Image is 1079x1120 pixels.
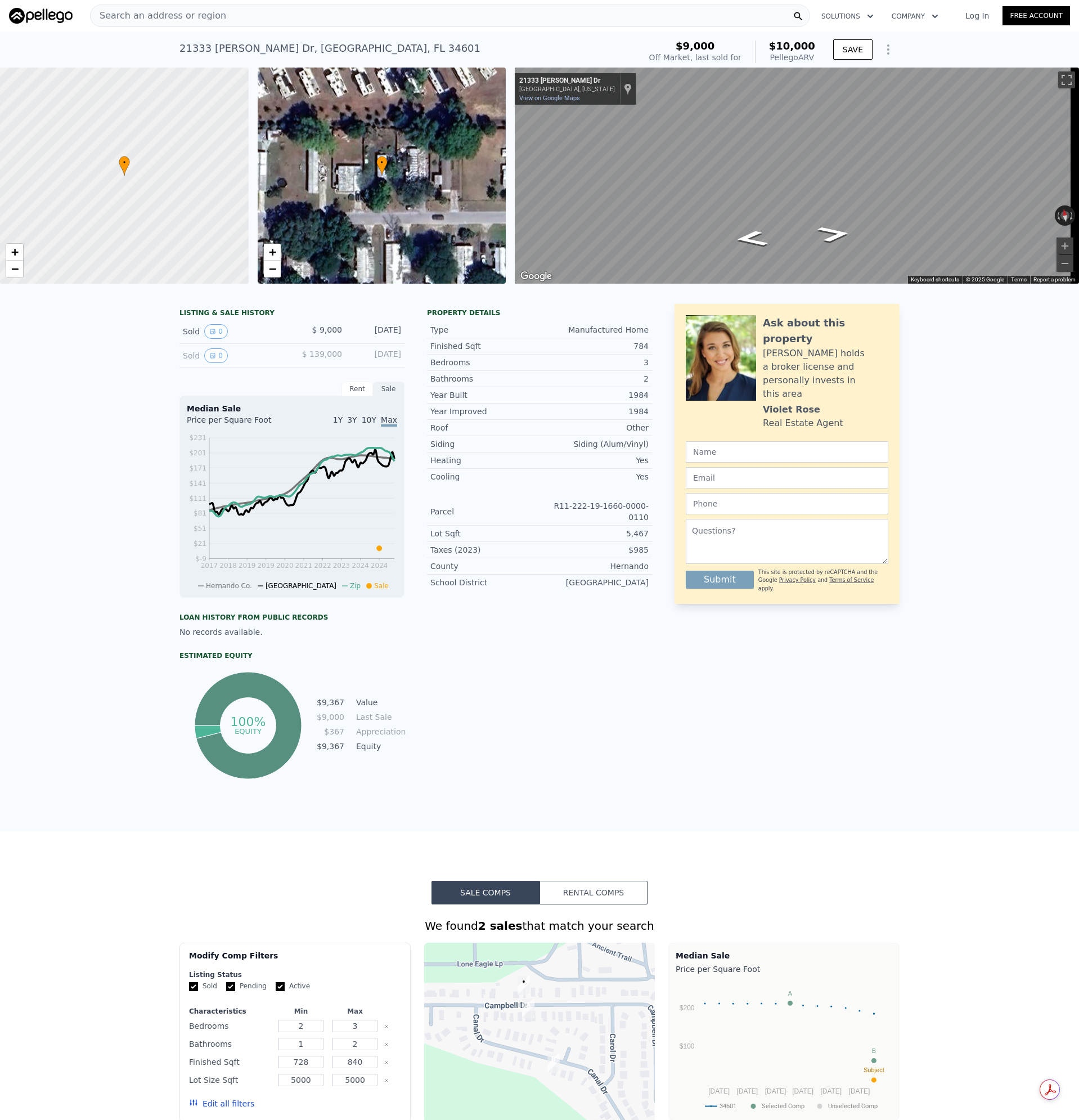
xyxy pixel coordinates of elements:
[539,881,648,904] button: Rental Comps
[276,982,310,991] label: Active
[427,308,652,317] div: Property details
[763,347,888,401] div: [PERSON_NAME] holds a broker license and personally invests in this area
[519,77,615,86] div: 21333 [PERSON_NAME] Dr
[239,562,256,570] tspan: 2019
[316,725,345,738] td: $367
[515,68,1079,284] div: Map
[268,262,276,276] span: −
[877,38,900,61] button: Show Options
[189,1036,272,1052] div: Bathrooms
[911,276,959,284] button: Keyboard shortcuts
[264,244,281,261] a: Zoom in
[686,493,888,514] input: Phone
[314,562,331,570] tspan: 2022
[539,324,649,335] div: Manufactured Home
[872,1047,876,1054] text: B
[354,711,404,723] td: Last Sale
[1033,276,1076,283] a: Report a problem
[519,95,580,102] a: View on Google Maps
[350,582,361,590] span: Zip
[384,1024,389,1029] button: Clear
[539,455,649,466] div: Yes
[183,348,283,363] div: Sold
[624,83,632,95] a: Show location on map
[295,562,313,570] tspan: 2021
[430,455,539,466] div: Heating
[430,373,539,384] div: Bathrooms
[354,696,404,709] td: Value
[539,544,649,555] div: $985
[189,950,401,970] div: Modify Comp Filters
[189,1054,272,1070] div: Finished Sqft
[194,525,206,532] tspan: $51
[762,1103,804,1110] text: Selected Comp
[518,269,555,284] img: Google
[381,415,397,427] span: Max
[354,740,404,752] td: Equity
[189,480,206,487] tspan: $141
[792,1087,813,1095] text: [DATE]
[204,348,228,363] button: View historical data
[430,389,539,401] div: Year Built
[226,982,235,991] input: Pending
[187,403,397,414] div: Median Sale
[312,325,342,334] span: $ 9,000
[539,577,649,588] div: [GEOGRAPHIC_DATA]
[187,414,292,432] div: Price per Square Foot
[219,562,237,570] tspan: 2018
[539,373,649,384] div: 2
[478,919,523,933] strong: 2 sales
[316,711,345,723] td: $9,000
[266,582,336,590] span: [GEOGRAPHIC_DATA]
[276,982,285,991] input: Active
[316,696,345,709] td: $9,367
[430,406,539,417] div: Year Improved
[763,416,843,430] div: Real Estate Agent
[91,9,226,23] span: Search an address or region
[1011,276,1027,283] a: Terms
[820,1087,842,1095] text: [DATE]
[720,1103,736,1110] text: 34601
[189,1072,272,1088] div: Lot Size Sqft
[189,449,206,457] tspan: $201
[1069,205,1076,226] button: Rotate clockwise
[812,6,883,26] button: Solutions
[119,158,130,168] span: •
[430,528,539,539] div: Lot Sqft
[676,977,892,1118] svg: A chart.
[829,577,874,583] a: Terms of Service
[316,740,345,752] td: $9,367
[179,613,404,622] div: Loan history from public records
[11,262,19,276] span: −
[864,1067,884,1073] text: Subject
[547,1054,560,1073] div: 21348 Canal Dr
[376,156,388,176] div: •
[769,52,815,63] div: Pellego ARV
[676,961,892,977] div: Price per Square Foot
[649,52,741,63] div: Off Market, last sold for
[430,561,539,572] div: County
[539,561,649,572] div: Hernando
[833,39,873,60] button: SAVE
[1059,205,1071,226] button: Reset the view
[1055,205,1061,226] button: Rotate counterclockwise
[758,568,888,593] div: This site is protected by reCAPTCHA and the Google and apply.
[828,1103,878,1110] text: Unselected Comp
[430,438,539,450] div: Siding
[189,1018,272,1034] div: Bedrooms
[341,382,373,396] div: Rent
[276,562,294,570] tspan: 2020
[788,990,793,997] text: A
[539,341,649,352] div: 784
[179,41,480,56] div: 21333 [PERSON_NAME] Dr , [GEOGRAPHIC_DATA] , FL 34601
[539,438,649,450] div: Siding (Alum/Vinyl)
[686,467,888,489] input: Email
[194,509,206,517] tspan: $81
[276,1007,326,1016] div: Min
[194,540,206,548] tspan: $21
[966,276,1004,283] span: © 2025 Google
[720,227,782,251] path: Go West, Campbell Dr
[539,406,649,417] div: 1984
[522,999,534,1018] div: 21310 Campbell Dr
